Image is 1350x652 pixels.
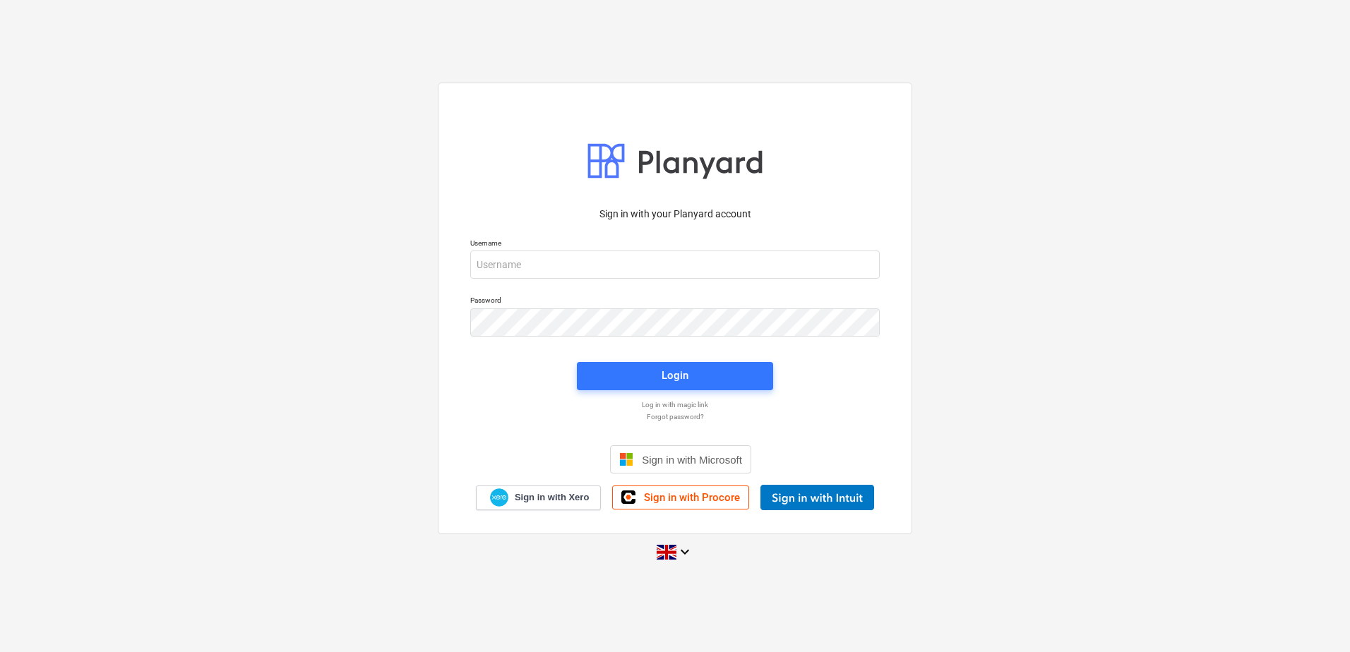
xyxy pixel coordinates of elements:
[463,400,887,409] a: Log in with magic link
[463,412,887,421] a: Forgot password?
[490,488,508,507] img: Xero logo
[470,239,880,250] p: Username
[619,452,633,466] img: Microsoft logo
[470,250,880,279] input: Username
[642,454,742,466] span: Sign in with Microsoft
[644,491,740,504] span: Sign in with Procore
[470,296,880,308] p: Password
[676,543,693,560] i: keyboard_arrow_down
[577,362,773,390] button: Login
[470,207,880,222] p: Sign in with your Planyard account
[662,366,688,385] div: Login
[612,485,749,509] a: Sign in with Procore
[515,491,589,504] span: Sign in with Xero
[476,485,602,510] a: Sign in with Xero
